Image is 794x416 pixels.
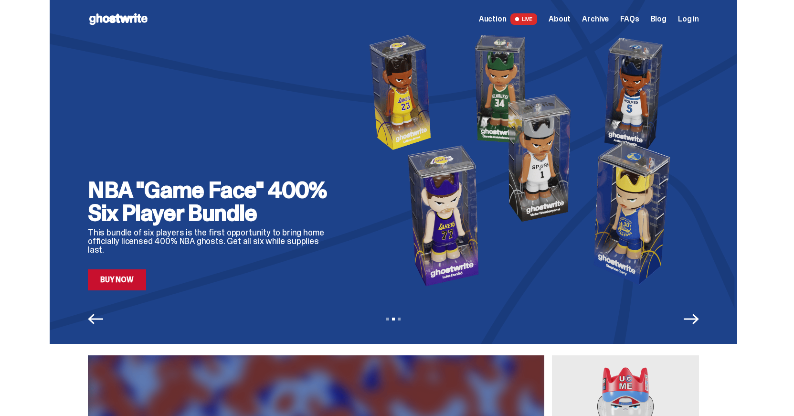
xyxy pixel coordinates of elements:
button: View slide 3 [398,318,401,320]
img: NBA "Game Face" 400% Six Player Bundle [351,30,699,290]
span: Auction [479,15,507,23]
button: View slide 1 [386,318,389,320]
span: LIVE [510,13,538,25]
a: Archive [582,15,609,23]
h2: NBA "Game Face" 400% Six Player Bundle [88,179,336,224]
a: Log in [678,15,699,23]
button: Previous [88,311,103,327]
a: Blog [651,15,667,23]
a: Buy Now [88,269,146,290]
button: Next [684,311,699,327]
button: View slide 2 [392,318,395,320]
a: Auction LIVE [479,13,537,25]
a: FAQs [620,15,639,23]
p: This bundle of six players is the first opportunity to bring home officially licensed 400% NBA gh... [88,228,336,254]
a: About [549,15,571,23]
